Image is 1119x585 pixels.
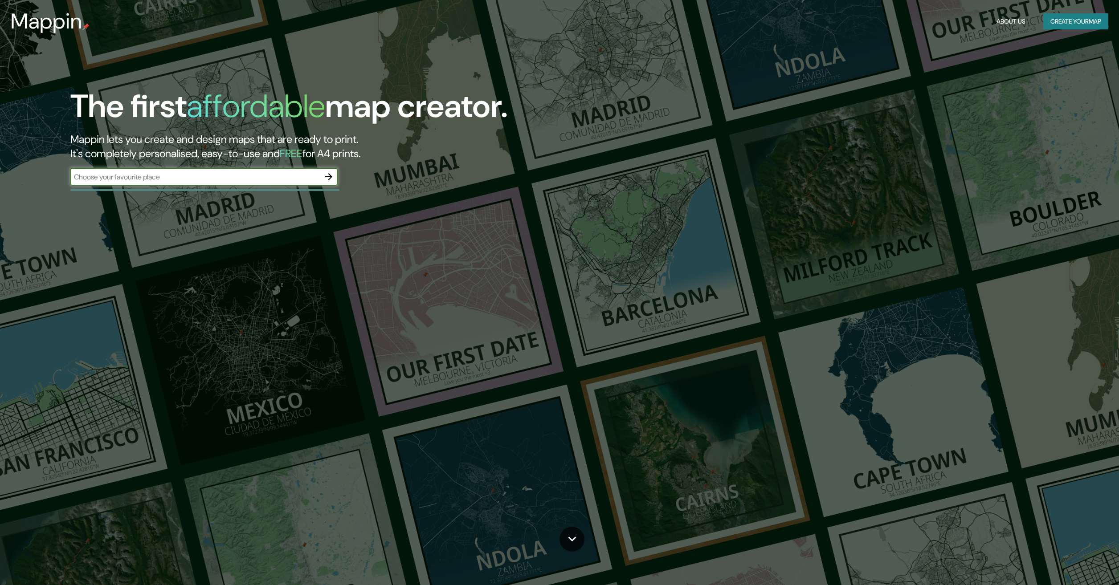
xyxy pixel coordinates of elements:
button: About Us [993,13,1029,30]
input: Choose your favourite place [70,172,320,182]
h1: affordable [187,85,325,127]
h3: Mappin [11,9,82,34]
h1: The first map creator. [70,88,508,132]
h5: FREE [280,146,302,160]
img: mappin-pin [82,23,90,30]
h2: Mappin lets you create and design maps that are ready to print. It's completely personalised, eas... [70,132,630,161]
button: Create yourmap [1043,13,1108,30]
